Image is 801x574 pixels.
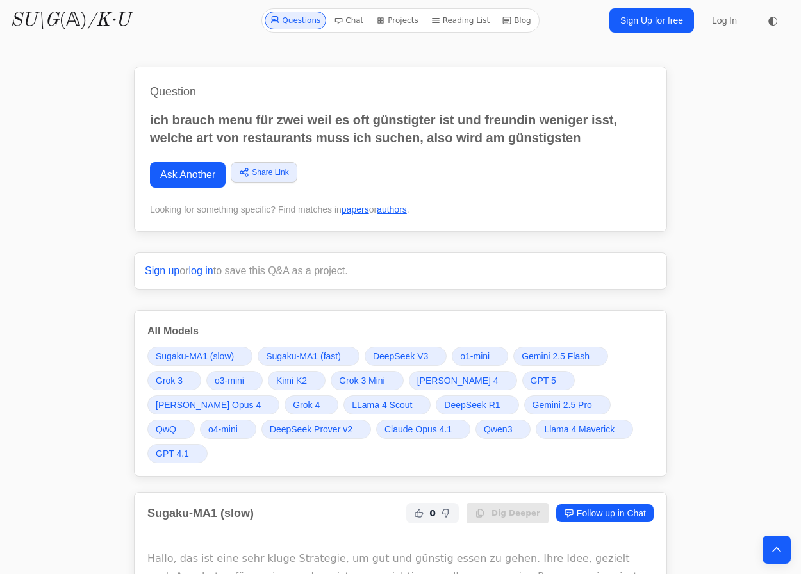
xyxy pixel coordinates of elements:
a: o4-mini [200,420,256,439]
a: o1-mini [452,347,508,366]
span: LLama 4 Scout [352,398,412,411]
a: Projects [371,12,423,29]
span: o3-mini [215,374,244,387]
button: Helpful [411,505,427,521]
i: /K·U [87,11,130,30]
p: ich brauch menu für zwei weil es oft günstigter ist und freundin weniger isst, welche art von res... [150,111,651,147]
a: Sign up [145,265,179,276]
span: Grok 3 Mini [339,374,385,387]
span: DeepSeek Prover v2 [270,423,352,436]
a: GPT 4.1 [147,444,208,463]
span: Sugaku-MA1 (slow) [156,350,234,363]
span: GPT 4.1 [156,447,189,460]
a: Questions [265,12,326,29]
a: QwQ [147,420,195,439]
span: Gemini 2.5 Flash [522,350,590,363]
span: QwQ [156,423,176,436]
button: ◐ [760,8,786,33]
span: [PERSON_NAME] 4 [417,374,499,387]
a: Sugaku-MA1 (fast) [258,347,359,366]
a: Qwen3 [475,420,531,439]
div: Looking for something specific? Find matches in or . [150,203,651,216]
a: [PERSON_NAME] Opus 4 [147,395,279,414]
p: or to save this Q&A as a project. [145,263,656,279]
a: DeepSeek R1 [436,395,518,414]
span: ◐ [768,15,778,26]
a: Grok 4 [285,395,338,414]
a: SU\G(𝔸)/K·U [10,9,130,32]
a: Gemini 2.5 Flash [513,347,608,366]
a: LLama 4 Scout [343,395,431,414]
a: papers [342,204,369,215]
span: Grok 3 [156,374,183,387]
a: Gemini 2.5 Pro [524,395,611,414]
a: Reading List [426,12,495,29]
a: Chat [329,12,368,29]
a: Blog [497,12,536,29]
span: 0 [429,507,436,520]
h3: All Models [147,324,654,339]
a: Follow up in Chat [556,504,654,522]
span: [PERSON_NAME] Opus 4 [156,398,261,411]
a: Grok 3 [147,371,201,390]
a: GPT 5 [522,371,575,390]
a: DeepSeek V3 [365,347,447,366]
a: o3-mini [206,371,263,390]
span: Kimi K2 [276,374,307,387]
span: Llama 4 Maverick [544,423,615,436]
a: Log In [704,9,745,32]
button: Back to top [763,536,791,564]
span: o4-mini [208,423,238,436]
a: [PERSON_NAME] 4 [409,371,517,390]
a: Sign Up for free [609,8,694,33]
a: DeepSeek Prover v2 [261,420,371,439]
h1: Question [150,83,651,101]
span: Qwen3 [484,423,512,436]
span: DeepSeek R1 [444,398,500,411]
a: Ask Another [150,162,226,188]
a: Sugaku-MA1 (slow) [147,347,252,366]
span: Sugaku-MA1 (fast) [266,350,341,363]
h2: Sugaku-MA1 (slow) [147,504,254,522]
a: log in [189,265,213,276]
a: authors [377,204,407,215]
span: Share Link [252,167,288,178]
a: Kimi K2 [268,371,326,390]
button: Not Helpful [438,505,454,521]
a: Claude Opus 4.1 [376,420,470,439]
span: DeepSeek V3 [373,350,428,363]
span: Claude Opus 4.1 [384,423,452,436]
span: Gemini 2.5 Pro [533,398,592,411]
a: Llama 4 Maverick [536,420,633,439]
i: SU\G [10,11,59,30]
span: Grok 4 [293,398,320,411]
span: GPT 5 [531,374,556,387]
span: o1-mini [460,350,490,363]
a: Grok 3 Mini [331,371,404,390]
